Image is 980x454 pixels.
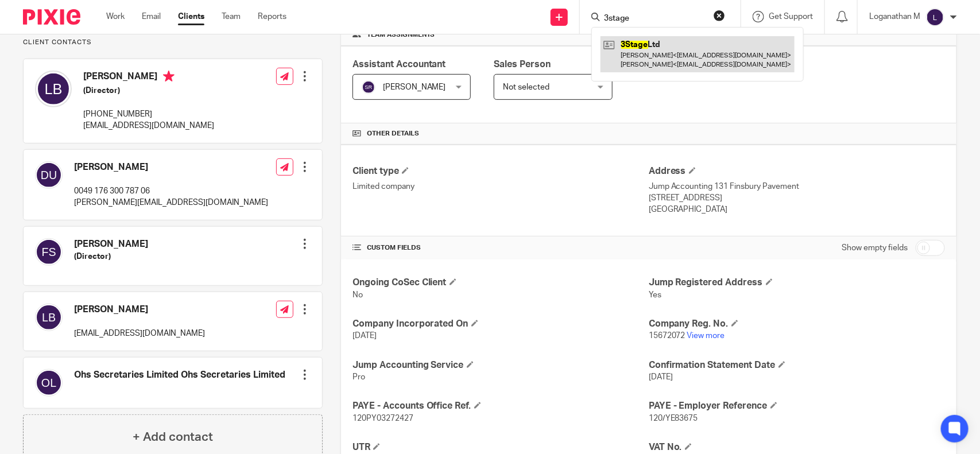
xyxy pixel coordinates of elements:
span: Other details [367,129,419,138]
img: svg%3E [35,304,63,331]
p: Loganathan M [869,11,920,22]
p: [PERSON_NAME][EMAIL_ADDRESS][DOMAIN_NAME] [74,197,268,208]
span: Assistant Accountant [353,60,446,69]
h4: VAT No. [649,441,945,453]
h5: (Director) [74,251,148,262]
p: 0049 176 300 787 06 [74,185,268,197]
p: Client contacts [23,38,323,47]
img: svg%3E [35,238,63,266]
h4: Jump Accounting Service [353,359,649,371]
h4: Company Reg. No. [649,318,945,330]
span: 120PY03272427 [353,414,413,422]
span: Sales Person [494,60,551,69]
span: Team assignments [367,30,435,40]
p: Limited company [353,181,649,192]
span: [DATE] [649,373,673,381]
h4: Company Incorporated On [353,318,649,330]
span: 120/YE83675 [649,414,698,422]
h4: Ongoing CoSec Client [353,277,649,289]
h5: (Director) [83,85,214,96]
h4: Client type [353,165,649,177]
i: Primary [163,71,175,82]
h4: Address [649,165,945,177]
p: [PHONE_NUMBER] [83,108,214,120]
p: [GEOGRAPHIC_DATA] [649,204,945,215]
h4: Confirmation Statement Date [649,359,945,371]
a: View more [687,332,725,340]
h4: + Add contact [133,428,213,446]
h4: Ohs Secretaries Limited Ohs Secretaries Limited [74,369,285,381]
span: Not selected [503,83,549,91]
h4: [PERSON_NAME] [74,304,205,316]
label: Show empty fields [842,242,908,254]
a: Team [222,11,241,22]
h4: [PERSON_NAME] [83,71,214,85]
h4: Jump Registered Address [649,277,945,289]
img: svg%3E [35,161,63,189]
span: Get Support [769,13,813,21]
a: Email [142,11,161,22]
h4: PAYE - Accounts Office Ref. [353,400,649,412]
a: Work [106,11,125,22]
a: Reports [258,11,286,22]
p: [EMAIL_ADDRESS][DOMAIN_NAME] [83,120,214,131]
h4: [PERSON_NAME] [74,238,148,250]
h4: PAYE - Employer Reference [649,400,945,412]
input: Search [603,14,706,24]
p: [EMAIL_ADDRESS][DOMAIN_NAME] [74,328,205,339]
button: Clear [714,10,725,21]
span: [DATE] [353,332,377,340]
img: svg%3E [35,71,72,107]
span: 15672072 [649,332,685,340]
img: svg%3E [926,8,944,26]
img: svg%3E [362,80,375,94]
p: Jump Accounting 131 Finsbury Pavement [649,181,945,192]
span: Yes [649,291,661,299]
h4: [PERSON_NAME] [74,161,268,173]
a: Clients [178,11,204,22]
p: [STREET_ADDRESS] [649,192,945,204]
img: svg%3E [35,369,63,397]
span: [PERSON_NAME] [383,83,446,91]
img: Pixie [23,9,80,25]
h4: CUSTOM FIELDS [353,243,649,253]
span: No [353,291,363,299]
h4: UTR [353,441,649,453]
span: Pro [353,373,365,381]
